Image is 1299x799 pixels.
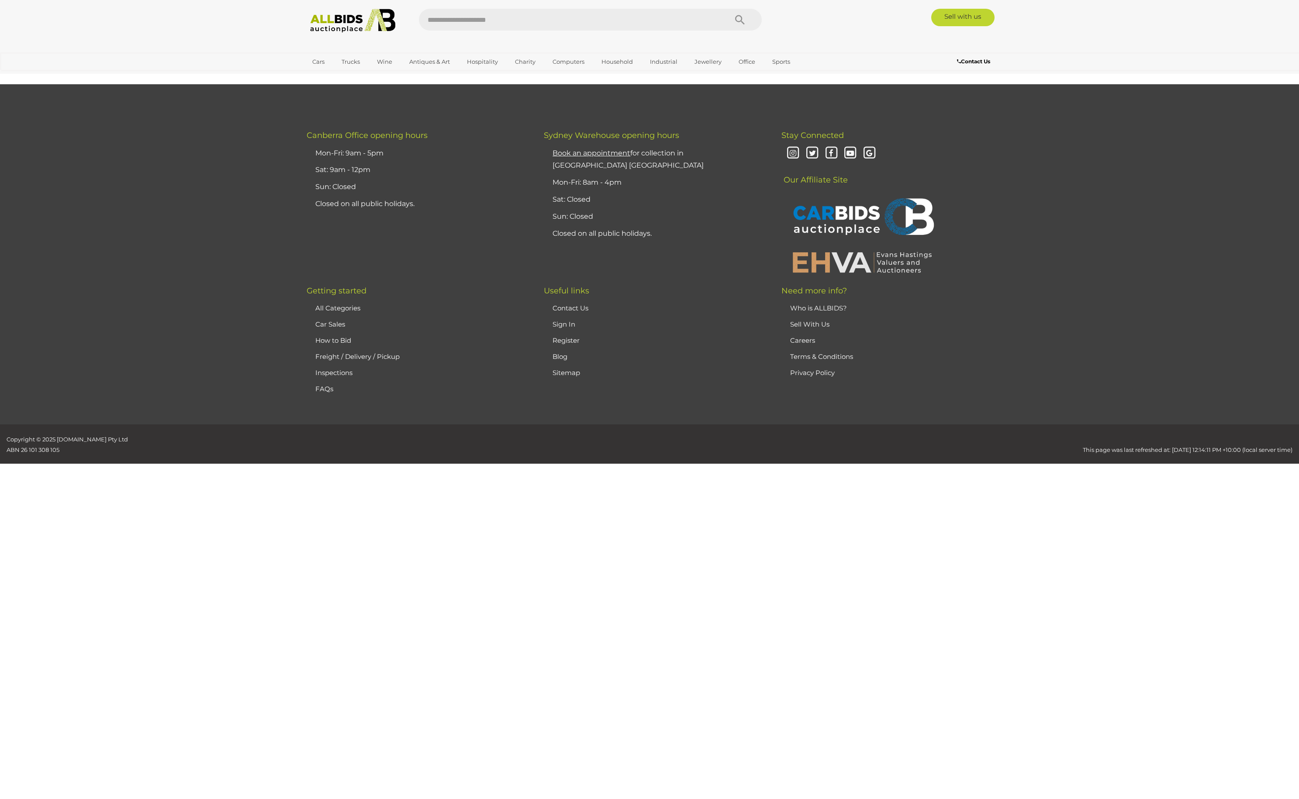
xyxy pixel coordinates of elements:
[315,304,360,312] a: All Categories
[509,55,541,69] a: Charity
[790,336,815,344] a: Careers
[553,369,580,377] a: Sitemap
[553,149,630,157] u: Book an appointment
[824,146,839,161] i: Facebook
[307,131,428,140] span: Canberra Office opening hours
[733,55,761,69] a: Office
[547,55,590,69] a: Computers
[315,369,352,377] a: Inspections
[931,9,995,26] a: Sell with us
[786,146,801,161] i: Instagram
[553,336,580,344] a: Register
[843,146,858,161] i: Youtube
[550,191,759,208] li: Sat: Closed
[315,385,333,393] a: FAQs
[957,58,990,65] b: Contact Us
[689,55,727,69] a: Jewellery
[550,225,759,242] li: Closed on all public holidays.
[790,304,847,312] a: Who is ALLBIDS?
[307,69,380,83] a: [GEOGRAPHIC_DATA]
[553,352,567,361] a: Blog
[805,146,820,161] i: Twitter
[315,336,351,344] a: How to Bid
[404,55,456,69] a: Antiques & Art
[305,9,400,33] img: Allbids.com.au
[718,9,762,31] button: Search
[371,55,398,69] a: Wine
[544,131,679,140] span: Sydney Warehouse opening hours
[313,179,522,196] li: Sun: Closed
[461,55,504,69] a: Hospitality
[781,286,847,296] span: Need more info?
[313,162,522,179] li: Sat: 9am - 12pm
[315,320,345,328] a: Car Sales
[336,55,366,69] a: Trucks
[862,146,877,161] i: Google
[596,55,639,69] a: Household
[767,55,796,69] a: Sports
[313,196,522,213] li: Closed on all public holidays.
[790,352,853,361] a: Terms & Conditions
[644,55,683,69] a: Industrial
[315,352,400,361] a: Freight / Delivery / Pickup
[550,174,759,191] li: Mon-Fri: 8am - 4pm
[788,251,936,273] img: EHVA | Evans Hastings Valuers and Auctioneers
[788,189,936,247] img: CARBIDS Auctionplace
[313,145,522,162] li: Mon-Fri: 9am - 5pm
[781,162,848,185] span: Our Affiliate Site
[790,369,835,377] a: Privacy Policy
[957,57,992,66] a: Contact Us
[550,208,759,225] li: Sun: Closed
[781,131,844,140] span: Stay Connected
[553,304,588,312] a: Contact Us
[307,55,330,69] a: Cars
[790,320,829,328] a: Sell With Us
[544,286,589,296] span: Useful links
[307,286,366,296] span: Getting started
[553,149,704,170] a: Book an appointmentfor collection in [GEOGRAPHIC_DATA] [GEOGRAPHIC_DATA]
[553,320,575,328] a: Sign In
